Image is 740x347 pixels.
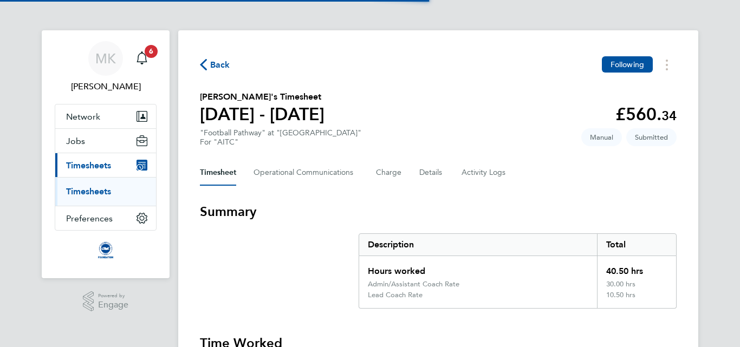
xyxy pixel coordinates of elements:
span: This timesheet was manually created. [581,128,622,146]
div: Admin/Assistant Coach Rate [368,280,459,289]
div: For "AITC" [200,138,361,147]
span: Preferences [66,213,113,224]
div: Timesheets [55,177,156,206]
span: 6 [145,45,158,58]
span: Jobs [66,136,85,146]
button: Timesheets [55,153,156,177]
span: Timesheets [66,160,111,171]
a: Go to home page [55,241,157,259]
a: Timesheets [66,186,111,197]
span: MK [95,51,116,66]
div: Hours worked [359,256,597,280]
span: This timesheet is Submitted. [626,128,677,146]
span: Matt Kelman [55,80,157,93]
button: Charge [376,160,402,186]
div: "Football Pathway" at "[GEOGRAPHIC_DATA]" [200,128,361,147]
span: Engage [98,300,128,310]
span: Powered by [98,291,128,300]
button: Preferences [55,206,156,230]
div: 40.50 hrs [597,256,676,280]
span: Following [611,60,644,69]
button: Operational Communications [254,160,359,186]
div: Summary [359,233,677,309]
div: Total [597,234,676,256]
h1: [DATE] - [DATE] [200,103,324,125]
nav: Main navigation [42,30,170,278]
button: Details [419,160,444,186]
span: Back [210,58,230,71]
button: Activity Logs [462,160,507,186]
button: Jobs [55,129,156,153]
div: 30.00 hrs [597,280,676,291]
button: Back [200,58,230,71]
app-decimal: £560. [615,104,677,125]
button: Network [55,104,156,128]
div: Lead Coach Rate [368,291,423,299]
a: 6 [131,41,153,76]
span: 34 [661,108,677,123]
button: Following [602,56,653,73]
div: 10.50 hrs [597,291,676,308]
button: Timesheets Menu [657,56,677,73]
a: Powered byEngage [83,291,129,312]
div: Description [359,234,597,256]
img: albioninthecommunity-logo-retina.png [97,241,114,259]
h2: [PERSON_NAME]'s Timesheet [200,90,324,103]
h3: Summary [200,203,677,220]
span: Network [66,112,100,122]
a: MK[PERSON_NAME] [55,41,157,93]
button: Timesheet [200,160,236,186]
